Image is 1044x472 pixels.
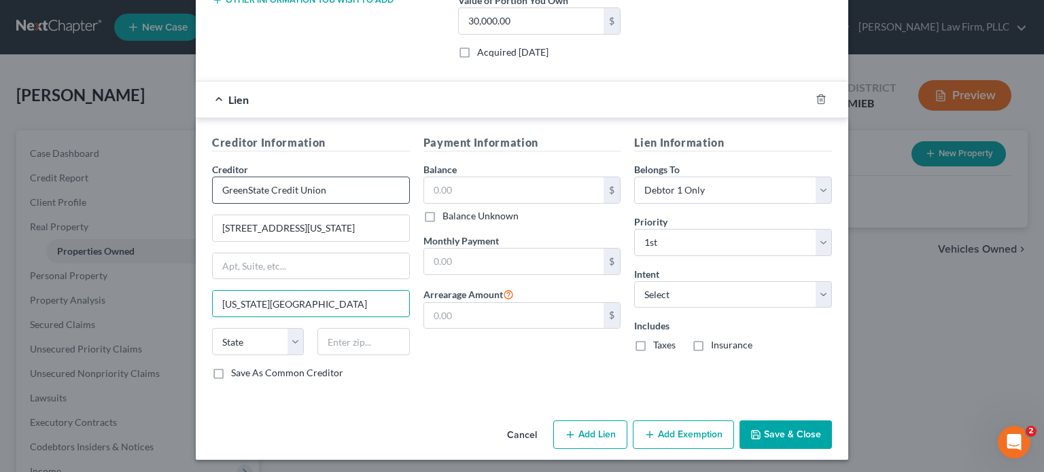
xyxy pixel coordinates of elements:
[739,420,832,449] button: Save & Close
[477,46,549,59] label: Acquired [DATE]
[423,134,621,151] h5: Payment Information
[212,134,410,151] h5: Creditor Information
[228,93,249,106] span: Lien
[604,177,620,203] div: $
[496,422,548,449] button: Cancel
[213,253,409,279] input: Apt, Suite, etc...
[634,164,680,175] span: Belongs To
[604,249,620,274] div: $
[711,338,752,352] label: Insurance
[213,215,409,241] input: Enter address...
[317,328,409,355] input: Enter zip...
[553,420,627,449] button: Add Lien
[459,8,604,34] input: 0.00
[634,134,832,151] h5: Lien Information
[423,234,499,248] label: Monthly Payment
[604,8,620,34] div: $
[424,177,604,203] input: 0.00
[213,291,409,316] input: Enter city...
[998,426,1030,458] iframe: Intercom live chat
[1026,426,1037,437] span: 2
[231,366,343,380] label: Save As Common Creditor
[424,303,604,329] input: 0.00
[634,216,667,228] span: Priority
[212,164,248,175] span: Creditor
[442,209,519,223] label: Balance Unknown
[423,286,514,302] label: Arrearage Amount
[634,319,832,333] label: Includes
[633,420,734,449] button: Add Exemption
[423,162,457,177] label: Balance
[424,249,604,274] input: 0.00
[604,303,620,329] div: $
[212,177,410,204] input: Search creditor by name...
[653,338,676,352] label: Taxes
[634,267,659,281] label: Intent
